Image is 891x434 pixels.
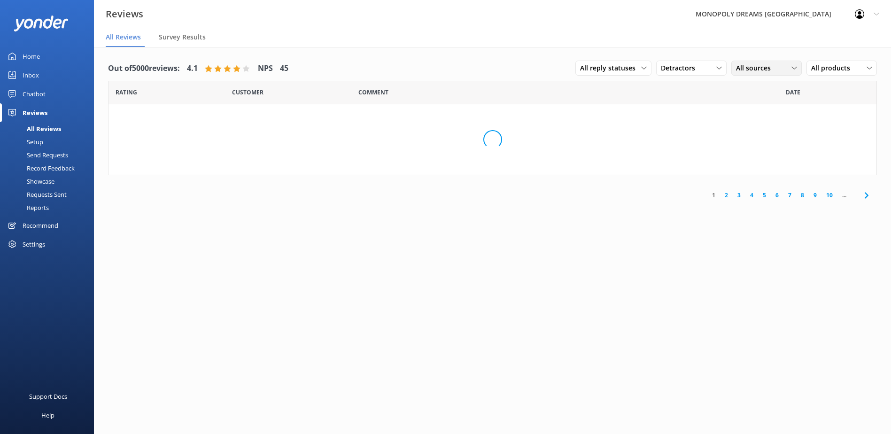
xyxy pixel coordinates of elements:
[580,63,641,73] span: All reply statuses
[771,191,783,200] a: 6
[6,175,94,188] a: Showcase
[758,191,771,200] a: 5
[821,191,837,200] a: 10
[358,88,388,97] span: Question
[258,62,273,75] h4: NPS
[786,88,800,97] span: Date
[736,63,776,73] span: All sources
[837,191,851,200] span: ...
[106,32,141,42] span: All Reviews
[6,201,94,214] a: Reports
[783,191,796,200] a: 7
[6,122,94,135] a: All Reviews
[23,66,39,85] div: Inbox
[14,15,68,31] img: yonder-white-logo.png
[733,191,745,200] a: 3
[280,62,288,75] h4: 45
[809,191,821,200] a: 9
[745,191,758,200] a: 4
[187,62,198,75] h4: 4.1
[116,88,137,97] span: Date
[707,191,720,200] a: 1
[6,201,49,214] div: Reports
[41,406,54,425] div: Help
[23,85,46,103] div: Chatbot
[23,235,45,254] div: Settings
[6,175,54,188] div: Showcase
[6,162,75,175] div: Record Feedback
[23,216,58,235] div: Recommend
[108,62,180,75] h4: Out of 5000 reviews:
[106,7,143,22] h3: Reviews
[232,88,263,97] span: Date
[6,122,61,135] div: All Reviews
[6,135,43,148] div: Setup
[720,191,733,200] a: 2
[23,47,40,66] div: Home
[6,148,68,162] div: Send Requests
[6,162,94,175] a: Record Feedback
[23,103,47,122] div: Reviews
[29,387,67,406] div: Support Docs
[6,135,94,148] a: Setup
[811,63,856,73] span: All products
[796,191,809,200] a: 8
[661,63,701,73] span: Detractors
[6,188,94,201] a: Requests Sent
[159,32,206,42] span: Survey Results
[6,148,94,162] a: Send Requests
[6,188,67,201] div: Requests Sent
